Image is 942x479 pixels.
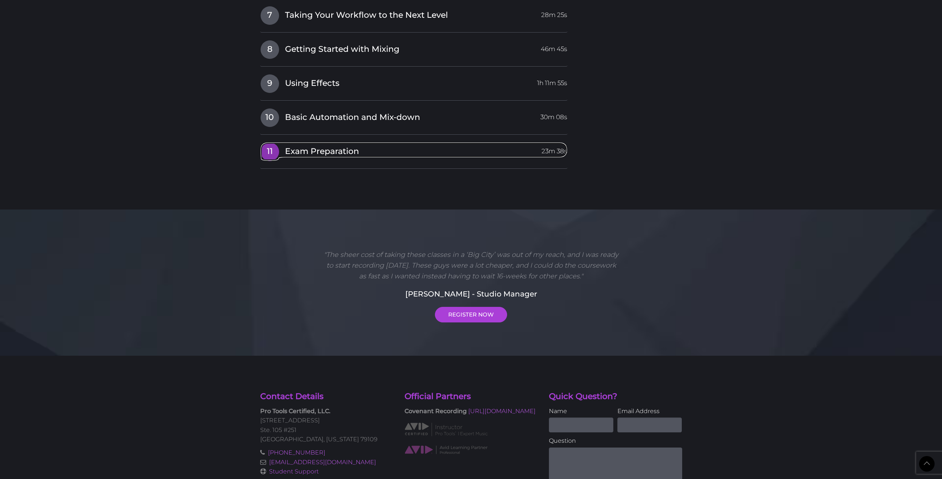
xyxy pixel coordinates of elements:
[549,436,682,446] label: Question
[269,459,376,466] a: [EMAIL_ADDRESS][DOMAIN_NAME]
[540,108,567,122] span: 30m 08s
[261,6,279,25] span: 7
[285,112,420,123] span: Basic Automation and Mix-down
[260,108,568,124] a: 10Basic Automation and Mix-down30m 08s
[261,143,279,161] span: 11
[260,40,568,56] a: 8Getting Started with Mixing46m 45s
[549,406,613,416] label: Name
[537,74,567,88] span: 1h 11m 55s
[285,44,399,55] span: Getting Started with Mixing
[405,391,538,402] h4: Official Partners
[260,288,682,299] h5: [PERSON_NAME] - Studio Manager
[261,108,279,127] span: 10
[260,391,393,402] h4: Contact Details
[260,406,393,444] p: [STREET_ADDRESS] Ste. 105 #251 [GEOGRAPHIC_DATA], [US_STATE] 79109
[261,40,279,59] span: 8
[541,6,567,20] span: 28m 25s
[285,146,359,157] span: Exam Preparation
[260,6,568,21] a: 7Taking Your Workflow to the Next Level28m 25s
[919,456,935,472] a: Back to Top
[268,449,325,456] a: [PHONE_NUMBER]
[549,391,682,402] h4: Quick Question?
[405,408,467,415] strong: Covenant Recording
[541,40,567,54] span: 46m 45s
[260,74,568,90] a: 9Using Effects1h 11m 55s
[617,406,682,416] label: Email Address
[285,78,339,89] span: Using Effects
[260,408,331,415] strong: Pro Tools Certified, LLC.
[405,445,488,455] img: AVID Learning Partner classification logo
[260,142,568,158] a: 11Exam Preparation23m 38s
[468,408,536,415] a: [URL][DOMAIN_NAME]
[269,468,319,475] a: Student Support
[285,10,448,21] span: Taking Your Workflow to the Next Level
[405,422,488,437] img: AVID Expert Instructor classification logo
[261,74,279,93] span: 9
[542,143,567,156] span: 23m 38s
[324,249,619,281] p: "The sheer cost of taking these classes in a ‘Big City’ was out of my reach, and I was ready to s...
[435,307,507,322] a: REGISTER NOW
